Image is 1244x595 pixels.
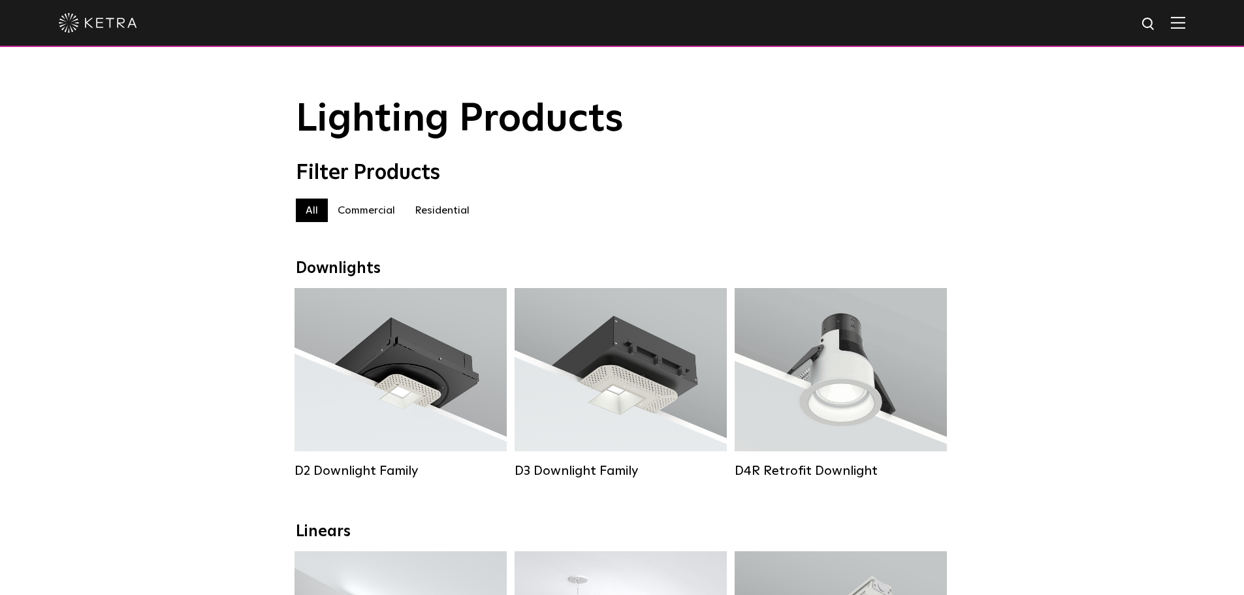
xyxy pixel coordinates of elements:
span: Lighting Products [296,100,624,139]
img: ketra-logo-2019-white [59,13,137,33]
div: Filter Products [296,161,949,185]
a: D4R Retrofit Downlight Lumen Output:800Colors:White / BlackBeam Angles:15° / 25° / 40° / 60°Watta... [735,288,947,479]
label: Commercial [328,199,405,222]
label: Residential [405,199,479,222]
div: D2 Downlight Family [295,463,507,479]
div: Downlights [296,259,949,278]
div: D3 Downlight Family [515,463,727,479]
div: Linears [296,523,949,541]
label: All [296,199,328,222]
a: D3 Downlight Family Lumen Output:700 / 900 / 1100Colors:White / Black / Silver / Bronze / Paintab... [515,288,727,479]
div: D4R Retrofit Downlight [735,463,947,479]
img: Hamburger%20Nav.svg [1171,16,1185,29]
img: search icon [1141,16,1157,33]
a: D2 Downlight Family Lumen Output:1200Colors:White / Black / Gloss Black / Silver / Bronze / Silve... [295,288,507,479]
